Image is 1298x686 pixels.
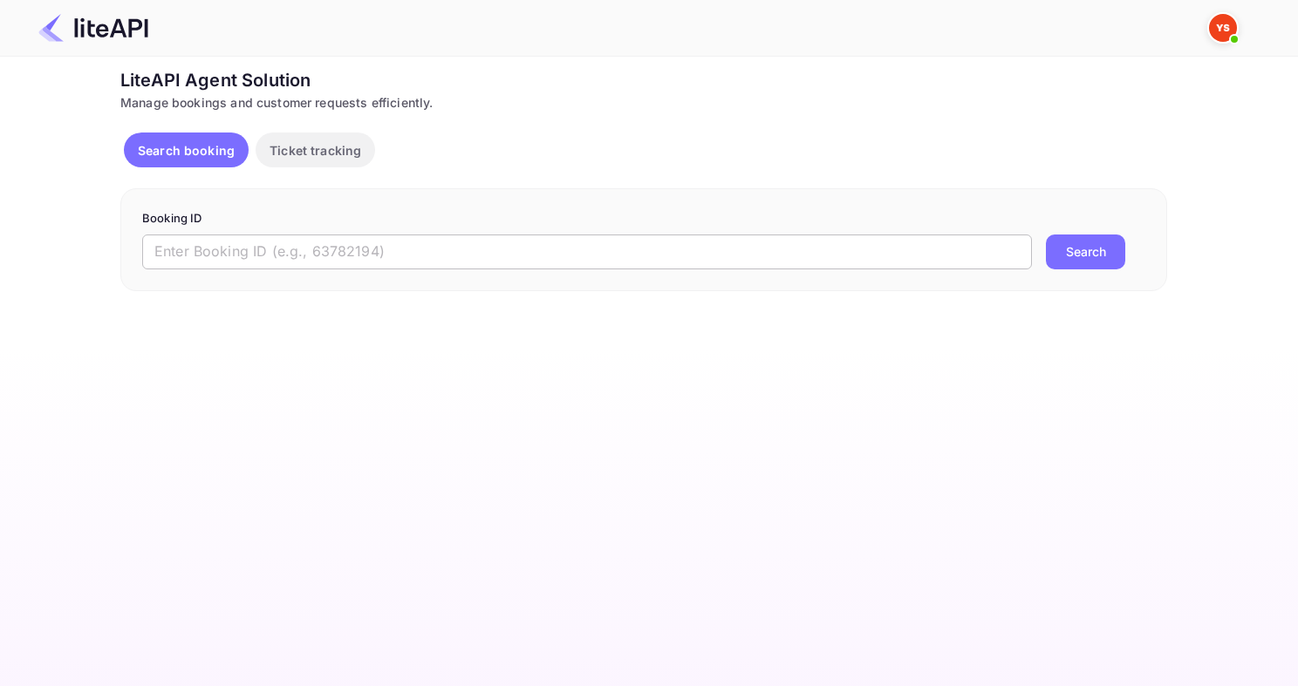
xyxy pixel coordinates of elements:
input: Enter Booking ID (e.g., 63782194) [142,234,1032,269]
div: Manage bookings and customer requests efficiently. [120,93,1167,112]
p: Booking ID [142,210,1145,228]
p: Search booking [138,141,235,160]
p: Ticket tracking [270,141,361,160]
button: Search [1046,234,1125,269]
img: Yandex Support [1209,14,1237,42]
div: LiteAPI Agent Solution [120,67,1167,93]
img: LiteAPI Logo [38,14,148,42]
